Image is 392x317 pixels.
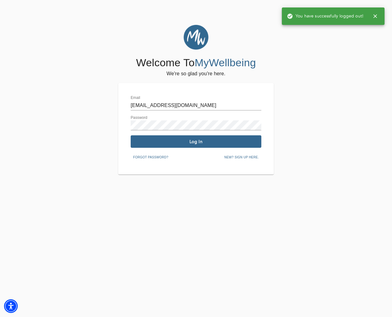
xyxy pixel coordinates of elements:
a: Forgot password? [131,154,171,159]
label: Password [131,116,147,120]
button: Forgot password? [131,153,171,162]
div: Accessibility Menu [4,299,18,313]
span: MyWellbeing [195,57,256,68]
span: Log In [133,139,259,145]
span: Forgot password? [133,155,168,160]
img: MyWellbeing [184,25,208,50]
label: Email [131,96,140,100]
h6: We're so glad you're here. [166,69,225,78]
span: You have successfully logged out! [287,13,363,19]
button: New? Sign up here. [222,153,261,162]
h4: Welcome To [136,56,256,69]
span: New? Sign up here. [224,155,259,160]
button: Log In [131,135,261,148]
